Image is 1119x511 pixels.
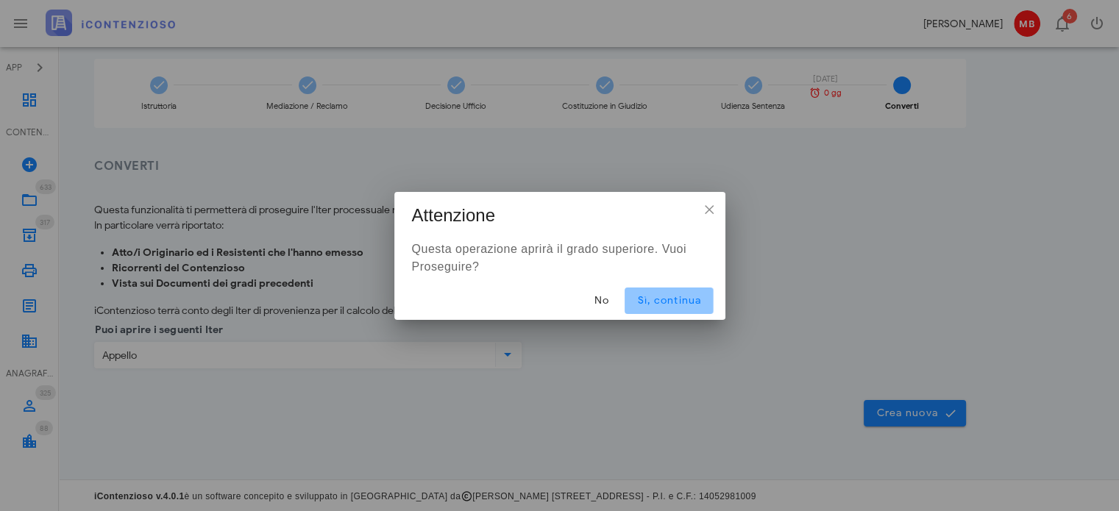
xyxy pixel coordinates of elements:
[625,287,713,314] button: Sì, continua
[703,204,715,215] div: ×
[589,294,613,307] span: No
[578,287,625,314] button: No
[636,294,701,307] span: Sì, continua
[412,204,495,227] h3: Attenzione
[394,235,725,282] div: Questa operazione aprirà il grado superiore. Vuoi Proseguire?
